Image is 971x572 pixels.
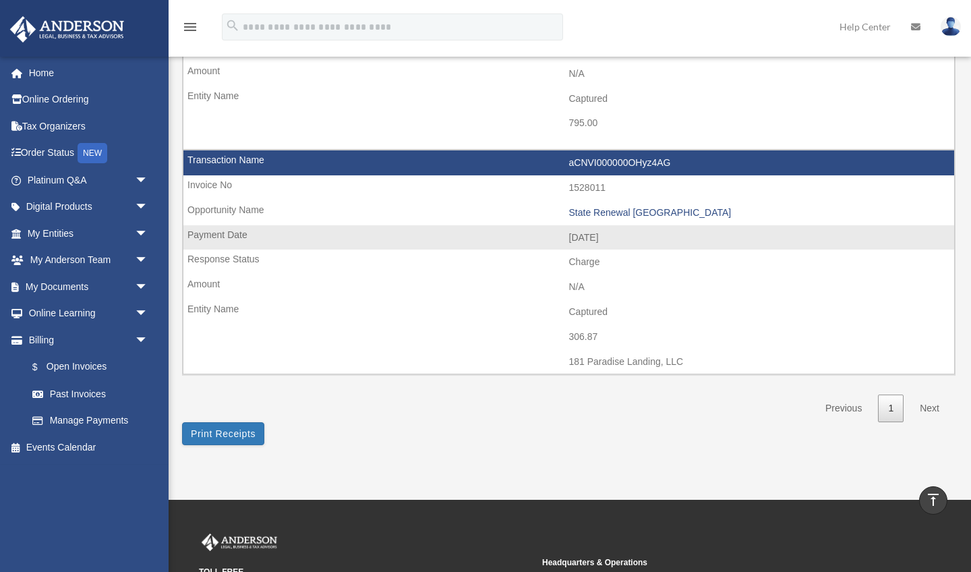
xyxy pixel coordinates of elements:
td: 795.00 [183,111,954,136]
a: Events Calendar [9,434,169,461]
span: $ [40,359,47,376]
span: arrow_drop_down [135,300,162,328]
span: arrow_drop_down [135,194,162,221]
img: Anderson Advisors Platinum Portal [199,534,280,551]
a: My Entitiesarrow_drop_down [9,220,169,247]
a: Past Invoices [19,380,162,407]
span: arrow_drop_down [135,247,162,275]
a: My Anderson Teamarrow_drop_down [9,247,169,274]
td: 181 Paradise Landing, LLC [183,349,954,375]
td: N/A [183,61,954,87]
td: 306.87 [183,324,954,350]
a: Order StatusNEW [9,140,169,167]
i: search [225,18,240,33]
a: Manage Payments [19,407,169,434]
i: vertical_align_top [925,492,941,508]
a: Online Ordering [9,86,169,113]
td: Captured [183,86,954,112]
a: Home [9,59,169,86]
a: $Open Invoices [19,353,169,381]
div: NEW [78,143,107,163]
span: arrow_drop_down [135,220,162,248]
a: Platinum Q&Aarrow_drop_down [9,167,169,194]
i: menu [182,19,198,35]
img: Anderson Advisors Platinum Portal [6,16,128,42]
span: arrow_drop_down [135,273,162,301]
span: arrow_drop_down [135,167,162,194]
span: arrow_drop_down [135,326,162,354]
td: aCNVI000000OHyz4AG [183,150,954,176]
td: 1528011 [183,175,954,201]
td: Captured [183,299,954,325]
button: Print Receipts [182,422,264,445]
a: 1 [878,395,904,422]
div: State Renewal [GEOGRAPHIC_DATA] [569,207,948,219]
td: Charge [183,250,954,275]
img: User Pic [941,17,961,36]
a: Tax Organizers [9,113,169,140]
a: My Documentsarrow_drop_down [9,273,169,300]
a: menu [182,24,198,35]
a: Online Learningarrow_drop_down [9,300,169,327]
td: [DATE] [183,225,954,251]
a: Next [910,395,949,422]
small: Headquarters & Operations [542,556,876,570]
a: vertical_align_top [919,486,947,515]
a: Digital Productsarrow_drop_down [9,194,169,221]
td: N/A [183,275,954,300]
a: Previous [815,395,872,422]
a: Billingarrow_drop_down [9,326,169,353]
